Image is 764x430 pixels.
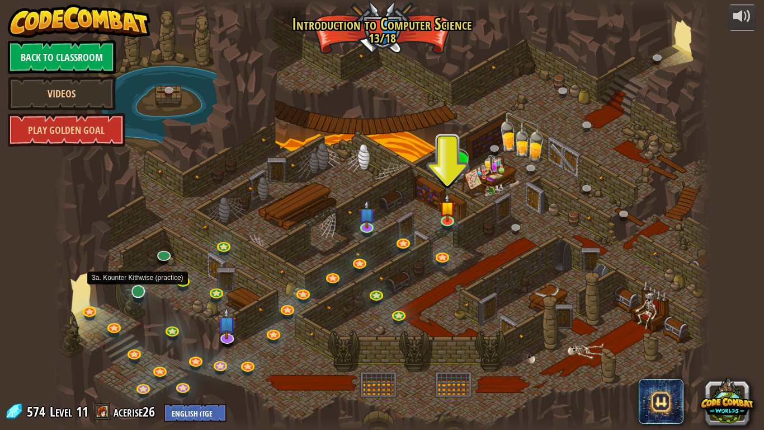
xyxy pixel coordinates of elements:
a: Videos [8,77,116,110]
a: Play Golden Goal [8,113,125,147]
img: CodeCombat - Learn how to code by playing a game [8,4,151,38]
img: level-banner-unstarted-subscriber.png [218,307,237,339]
img: level-banner-unstarted-subscriber.png [359,200,375,229]
a: acerise26 [114,403,158,420]
span: Level [50,403,72,421]
a: Back to Classroom [8,40,116,74]
span: 11 [76,403,88,420]
span: 574 [27,403,49,420]
button: Adjust volume [728,4,756,31]
img: level-banner-started.png [439,194,456,222]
